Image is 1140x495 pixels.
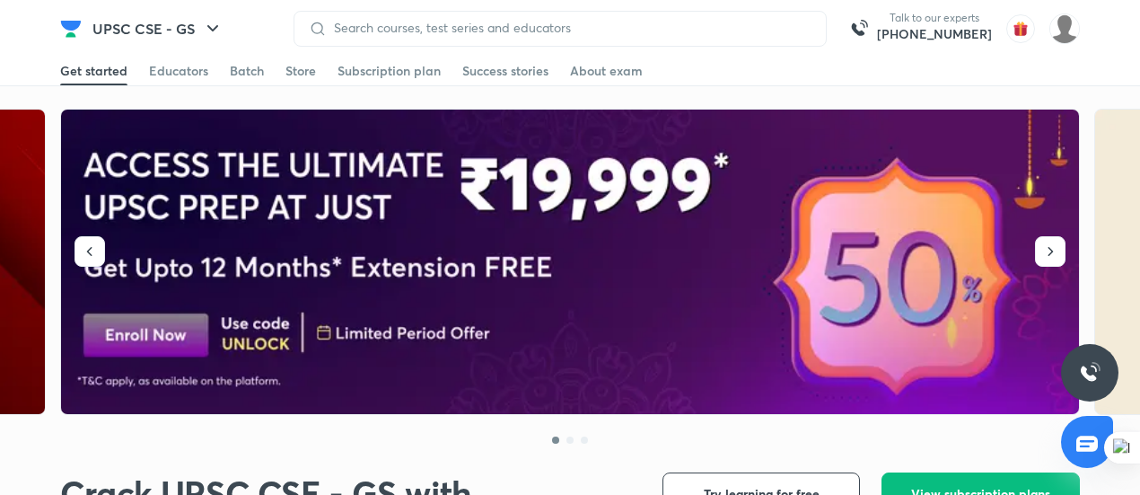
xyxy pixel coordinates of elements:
div: About exam [570,62,643,80]
img: kajal [1049,13,1080,44]
a: Subscription plan [338,57,441,85]
div: Batch [230,62,264,80]
div: Get started [60,62,127,80]
div: Educators [149,62,208,80]
a: Educators [149,57,208,85]
a: Get started [60,57,127,85]
div: Subscription plan [338,62,441,80]
img: avatar [1006,14,1035,43]
a: About exam [570,57,643,85]
a: Success stories [462,57,548,85]
input: Search courses, test series and educators [327,21,811,35]
div: Success stories [462,62,548,80]
img: ttu [1079,362,1101,384]
img: Company Logo [60,18,82,40]
a: Store [285,57,316,85]
button: UPSC CSE - GS [82,11,234,47]
p: Talk to our experts [877,11,992,25]
img: call-us [841,11,877,47]
a: Batch [230,57,264,85]
div: Store [285,62,316,80]
a: [PHONE_NUMBER] [877,25,992,43]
